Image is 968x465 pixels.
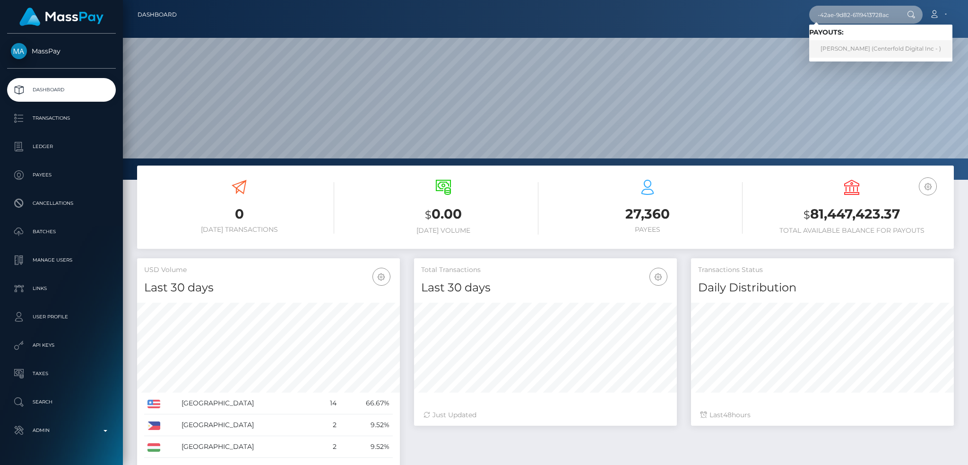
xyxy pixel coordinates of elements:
[7,78,116,102] a: Dashboard
[809,6,898,24] input: Search...
[348,227,538,235] h6: [DATE] Volume
[340,414,393,436] td: 9.52%
[804,208,810,221] small: $
[7,419,116,442] a: Admin
[144,280,393,296] h4: Last 30 days
[11,111,112,125] p: Transactions
[147,421,160,430] img: PH.png
[7,333,116,357] a: API Keys
[7,220,116,244] a: Batches
[7,106,116,130] a: Transactions
[7,305,116,329] a: User Profile
[317,436,340,458] td: 2
[11,83,112,97] p: Dashboard
[809,28,952,36] h6: Payouts:
[425,208,432,221] small: $
[553,205,743,223] h3: 27,360
[7,135,116,158] a: Ledger
[144,265,393,275] h5: USD Volume
[11,196,112,211] p: Cancellations
[178,393,317,414] td: [GEOGRAPHIC_DATA]
[317,393,340,414] td: 14
[178,436,317,458] td: [GEOGRAPHIC_DATA]
[144,226,334,234] h6: [DATE] Transactions
[19,8,104,26] img: MassPay Logo
[698,280,947,296] h4: Daily Distribution
[421,280,670,296] h4: Last 30 days
[7,248,116,272] a: Manage Users
[147,400,160,408] img: US.png
[147,443,160,452] img: HU.png
[11,367,112,381] p: Taxes
[11,225,112,239] p: Batches
[11,43,27,59] img: MassPay
[11,168,112,182] p: Payees
[7,390,116,414] a: Search
[757,227,947,235] h6: Total Available Balance for Payouts
[11,395,112,409] p: Search
[423,410,667,420] div: Just Updated
[700,410,944,420] div: Last hours
[11,423,112,438] p: Admin
[7,163,116,187] a: Payees
[178,414,317,436] td: [GEOGRAPHIC_DATA]
[348,205,538,224] h3: 0.00
[11,140,112,154] p: Ledger
[553,226,743,234] h6: Payees
[7,47,116,55] span: MassPay
[698,265,947,275] h5: Transactions Status
[809,40,952,58] a: [PERSON_NAME] (Centerfold Digital Inc - )
[317,414,340,436] td: 2
[421,265,670,275] h5: Total Transactions
[11,310,112,324] p: User Profile
[723,411,732,419] span: 48
[11,281,112,296] p: Links
[7,277,116,300] a: Links
[11,253,112,267] p: Manage Users
[144,205,334,223] h3: 0
[11,338,112,352] p: API Keys
[138,5,177,25] a: Dashboard
[340,393,393,414] td: 66.67%
[757,205,947,224] h3: 81,447,423.37
[340,436,393,458] td: 9.52%
[7,192,116,215] a: Cancellations
[7,362,116,386] a: Taxes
